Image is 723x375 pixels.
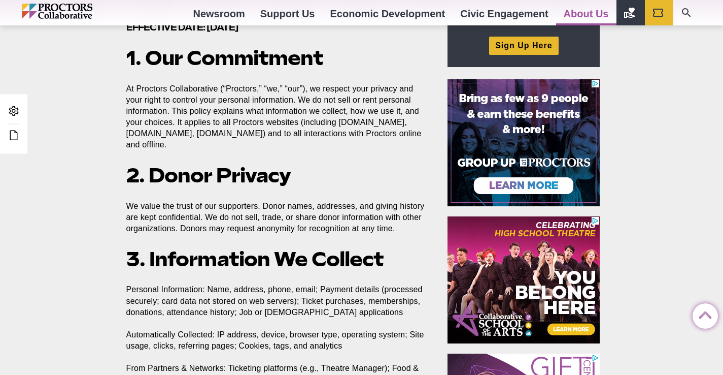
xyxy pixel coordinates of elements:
[126,164,425,187] h1: 2. Donor Privacy
[126,21,425,33] h3: Effective Date: [DATE]
[5,102,22,121] a: Admin Area
[5,127,22,145] a: Edit this Post/Page
[489,37,558,54] a: Sign Up Here
[126,83,425,150] p: At Proctors Collaborative (“Proctors,” “we,” “our”), we respect your privacy and your right to co...
[447,216,600,343] iframe: Advertisement
[447,79,600,206] iframe: Advertisement
[126,248,425,271] h1: 3. Information We Collect
[22,4,136,19] img: Proctors logo
[126,47,425,70] h1: 1. Our Commitment
[126,201,425,234] p: We value the trust of our supporters. Donor names, addresses, and giving history are kept confide...
[693,304,713,324] a: Back to Top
